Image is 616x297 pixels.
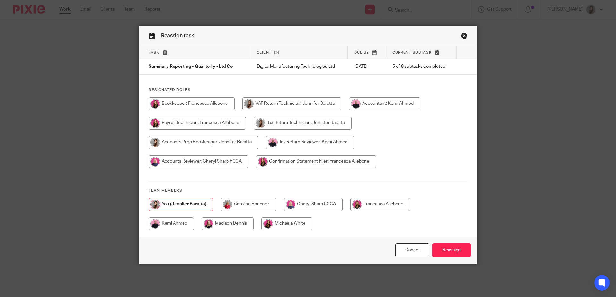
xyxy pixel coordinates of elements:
a: Close this dialog window [461,32,467,41]
h4: Team members [149,188,467,193]
span: Current subtask [392,51,432,54]
h4: Designated Roles [149,87,467,93]
td: 5 of 8 subtasks completed [386,59,457,75]
span: Task [149,51,159,54]
span: Reassign task [161,33,194,38]
p: [DATE] [354,63,379,70]
p: Digital Manufacturing Technologies Ltd [257,63,342,70]
span: Client [257,51,271,54]
span: Summary Reporting - Quarterly - Ltd Co [149,65,233,69]
span: Due by [354,51,369,54]
a: Close this dialog window [395,243,429,257]
input: Reassign [432,243,471,257]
